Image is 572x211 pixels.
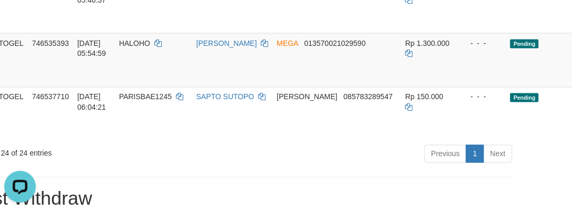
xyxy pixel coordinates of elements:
div: - - - [462,92,502,102]
span: Copy 085783289547 to clipboard [344,93,393,101]
a: [PERSON_NAME] [196,39,257,47]
span: PARISBAE1245 [119,93,172,101]
button: Open LiveChat chat widget [4,4,36,36]
span: Pending [510,93,539,102]
span: MEGA [277,39,298,47]
a: 1 [466,145,484,163]
a: SAPTO SUTOPO [196,93,254,101]
span: Copy 013570021029590 to clipboard [304,39,366,47]
a: Previous [425,145,467,163]
span: Pending [510,40,539,49]
a: Next [484,145,512,163]
span: 746535393 [32,39,69,47]
span: [DATE] 05:54:59 [77,39,106,58]
span: 746537710 [32,93,69,101]
div: - - - [462,38,502,49]
span: Rp 150.000 [406,93,443,101]
span: [DATE] 06:04:21 [77,93,106,112]
span: Rp 1.300.000 [406,39,450,47]
span: [PERSON_NAME] [277,93,338,101]
span: HALOHO [119,39,150,47]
